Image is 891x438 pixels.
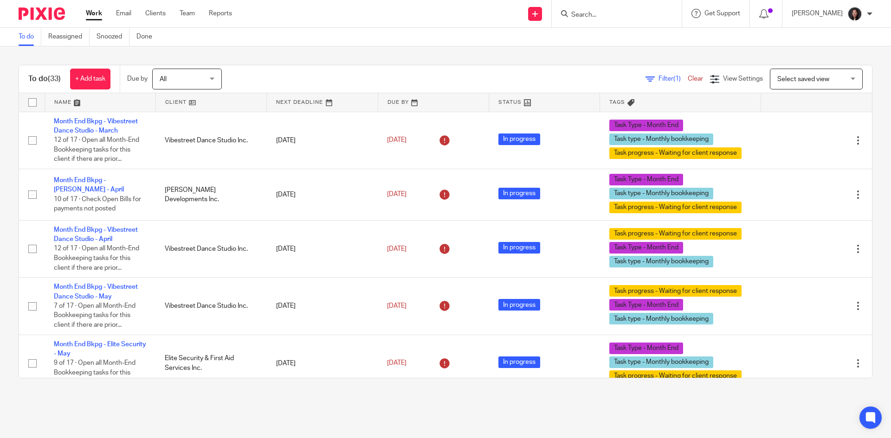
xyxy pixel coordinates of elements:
[209,9,232,18] a: Reports
[387,191,407,198] span: [DATE]
[609,188,713,199] span: Task type - Monthly bookkeeping
[54,118,138,134] a: Month End Bkpg - Vibestreet Dance Studio - March
[673,76,681,82] span: (1)
[155,169,266,220] td: [PERSON_NAME] Developments Inc.
[116,9,131,18] a: Email
[19,7,65,20] img: Pixie
[609,100,625,105] span: Tags
[659,76,688,82] span: Filter
[688,76,703,82] a: Clear
[267,220,378,277] td: [DATE]
[847,6,862,21] img: Lili%20square.jpg
[609,174,683,185] span: Task Type - Month End
[609,133,713,145] span: Task type - Monthly bookkeeping
[609,228,742,240] span: Task progress - Waiting for client response
[387,360,407,367] span: [DATE]
[498,188,540,199] span: In progress
[136,28,159,46] a: Done
[267,335,378,392] td: [DATE]
[28,74,61,84] h1: To do
[609,202,742,213] span: Task progress - Waiting for client response
[97,28,129,46] a: Snoozed
[145,9,166,18] a: Clients
[267,169,378,220] td: [DATE]
[609,256,713,267] span: Task type - Monthly bookkeeping
[155,335,266,392] td: Elite Security & First Aid Services Inc.
[70,69,110,89] a: + Add task
[54,196,141,212] span: 10 of 17 · Check Open Bills for payments not posted
[570,11,654,19] input: Search
[160,76,167,83] span: All
[498,133,540,145] span: In progress
[498,242,540,254] span: In progress
[54,303,136,328] span: 7 of 17 · Open all Month-End Bookkeeping tasks for this client if there are prior...
[48,75,61,83] span: (33)
[609,343,683,354] span: Task Type - Month End
[155,278,266,335] td: Vibestreet Dance Studio Inc.
[609,147,742,159] span: Task progress - Waiting for client response
[54,246,139,271] span: 12 of 17 · Open all Month-End Bookkeeping tasks for this client if there are prior...
[54,360,136,385] span: 9 of 17 · Open all Month-End Bookkeeping tasks for this client if there are prior...
[609,356,713,368] span: Task type - Monthly bookkeeping
[155,112,266,169] td: Vibestreet Dance Studio Inc.
[267,278,378,335] td: [DATE]
[267,112,378,169] td: [DATE]
[609,370,742,382] span: Task progress - Waiting for client response
[609,120,683,131] span: Task Type - Month End
[609,299,683,311] span: Task Type - Month End
[609,285,742,297] span: Task progress - Waiting for client response
[180,9,195,18] a: Team
[609,313,713,324] span: Task type - Monthly bookkeeping
[609,242,683,254] span: Task Type - Month End
[387,137,407,143] span: [DATE]
[54,284,138,299] a: Month End Bkpg - Vibestreet Dance Studio - May
[86,9,102,18] a: Work
[19,28,41,46] a: To do
[498,356,540,368] span: In progress
[792,9,843,18] p: [PERSON_NAME]
[54,177,124,193] a: Month End Bkpg - [PERSON_NAME] - April
[155,220,266,277] td: Vibestreet Dance Studio Inc.
[777,76,829,83] span: Select saved view
[54,341,146,357] a: Month End Bkpg - Elite Security - May
[387,303,407,309] span: [DATE]
[387,246,407,252] span: [DATE]
[54,227,138,242] a: Month End Bkpg - Vibestreet Dance Studio - April
[48,28,90,46] a: Reassigned
[127,74,148,83] p: Due by
[723,76,763,82] span: View Settings
[54,137,139,162] span: 12 of 17 · Open all Month-End Bookkeeping tasks for this client if there are prior...
[704,10,740,17] span: Get Support
[498,299,540,311] span: In progress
